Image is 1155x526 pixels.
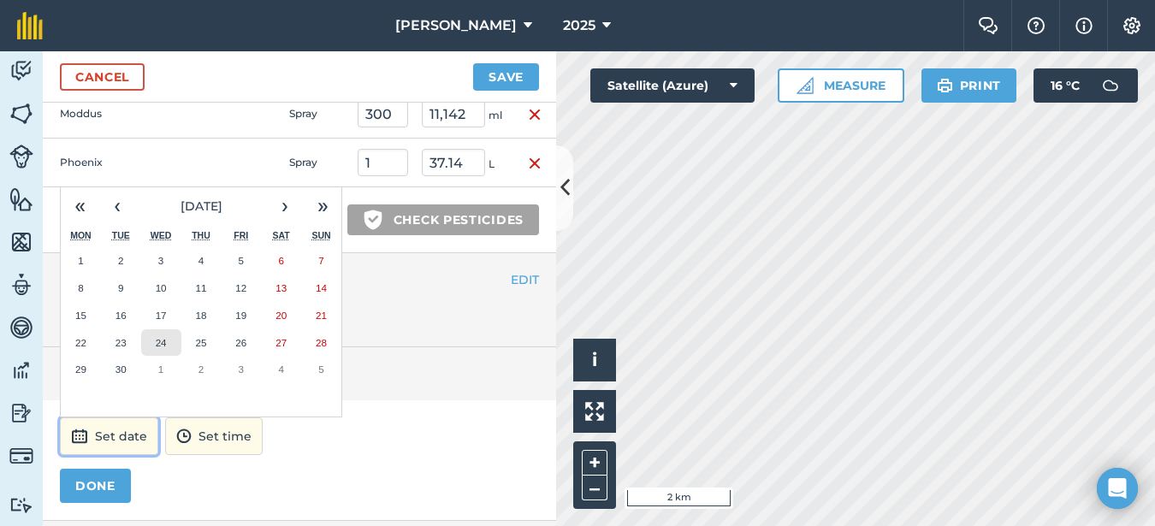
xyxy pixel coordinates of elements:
[563,15,595,36] span: 2025
[112,230,130,240] abbr: Tuesday
[316,337,327,348] abbr: September 28, 2025
[141,275,181,302] button: September 10, 2025
[158,255,163,266] abbr: September 3, 2025
[156,310,167,321] abbr: September 17, 2025
[473,63,539,91] button: Save
[235,337,246,348] abbr: September 26, 2025
[61,302,101,329] button: September 15, 2025
[195,310,206,321] abbr: September 18, 2025
[141,356,181,383] button: October 1, 2025
[9,272,33,298] img: svg+xml;base64,PD94bWwgdmVyc2lvbj0iMS4wIiBlbmNvZGluZz0idXRmLTgiPz4KPCEtLSBHZW5lcmF0b3I6IEFkb2JlIE...
[590,68,755,103] button: Satellite (Azure)
[937,75,953,96] img: svg+xml;base64,PHN2ZyB4bWxucz0iaHR0cDovL3d3dy53My5vcmcvMjAwMC9zdmciIHdpZHRoPSIxOSIgaGVpZ2h0PSIyNC...
[101,329,141,357] button: September 23, 2025
[395,15,517,36] span: [PERSON_NAME]
[75,310,86,321] abbr: September 15, 2025
[151,230,172,240] abbr: Wednesday
[261,275,301,302] button: September 13, 2025
[61,247,101,275] button: September 1, 2025
[115,363,127,375] abbr: September 30, 2025
[9,444,33,468] img: svg+xml;base64,PD94bWwgdmVyc2lvbj0iMS4wIiBlbmNvZGluZz0idXRmLTgiPz4KPCEtLSBHZW5lcmF0b3I6IEFkb2JlIE...
[278,363,283,375] abbr: October 4, 2025
[181,198,222,214] span: [DATE]
[266,187,304,225] button: ›
[301,302,341,329] button: September 21, 2025
[301,356,341,383] button: October 5, 2025
[136,187,266,225] button: [DATE]
[221,302,261,329] button: September 19, 2025
[1026,17,1046,34] img: A question mark icon
[17,12,43,39] img: fieldmargin Logo
[9,186,33,212] img: svg+xml;base64,PHN2ZyB4bWxucz0iaHR0cDovL3d3dy53My5vcmcvMjAwMC9zdmciIHdpZHRoPSI1NiIgaGVpZ2h0PSI2MC...
[165,417,263,455] button: Set time
[275,282,287,293] abbr: September 13, 2025
[528,153,542,174] img: svg+xml;base64,PHN2ZyB4bWxucz0iaHR0cDovL3d3dy53My5vcmcvMjAwMC9zdmciIHdpZHRoPSIxNiIgaGVpZ2h0PSIyNC...
[115,310,127,321] abbr: September 16, 2025
[101,302,141,329] button: September 16, 2025
[1034,68,1138,103] button: 16 °C
[118,282,123,293] abbr: September 9, 2025
[797,77,814,94] img: Ruler icon
[239,255,244,266] abbr: September 5, 2025
[301,247,341,275] button: September 7, 2025
[9,497,33,513] img: svg+xml;base64,PD94bWwgdmVyc2lvbj0iMS4wIiBlbmNvZGluZz0idXRmLTgiPz4KPCEtLSBHZW5lcmF0b3I6IEFkb2JlIE...
[115,337,127,348] abbr: September 23, 2025
[261,247,301,275] button: September 6, 2025
[921,68,1017,103] button: Print
[195,337,206,348] abbr: September 25, 2025
[78,282,83,293] abbr: September 8, 2025
[978,17,998,34] img: Two speech bubbles overlapping with the left bubble in the forefront
[235,282,246,293] abbr: September 12, 2025
[239,363,244,375] abbr: October 3, 2025
[261,329,301,357] button: September 27, 2025
[275,337,287,348] abbr: September 27, 2025
[278,255,283,266] abbr: September 6, 2025
[316,310,327,321] abbr: September 21, 2025
[61,356,101,383] button: September 29, 2025
[195,282,206,293] abbr: September 11, 2025
[141,247,181,275] button: September 3, 2025
[415,139,513,187] td: L
[301,275,341,302] button: September 14, 2025
[9,58,33,84] img: svg+xml;base64,PD94bWwgdmVyc2lvbj0iMS4wIiBlbmNvZGluZz0idXRmLTgiPz4KPCEtLSBHZW5lcmF0b3I6IEFkb2JlIE...
[592,349,597,370] span: i
[9,400,33,426] img: svg+xml;base64,PD94bWwgdmVyc2lvbj0iMS4wIiBlbmNvZGluZz0idXRmLTgiPz4KPCEtLSBHZW5lcmF0b3I6IEFkb2JlIE...
[141,329,181,357] button: September 24, 2025
[61,329,101,357] button: September 22, 2025
[282,90,351,139] td: Spray
[70,230,92,240] abbr: Monday
[60,469,131,503] button: DONE
[301,329,341,357] button: September 28, 2025
[101,275,141,302] button: September 9, 2025
[60,63,145,91] a: Cancel
[221,275,261,302] button: September 12, 2025
[9,358,33,383] img: svg+xml;base64,PD94bWwgdmVyc2lvbj0iMS4wIiBlbmNvZGluZz0idXRmLTgiPz4KPCEtLSBHZW5lcmF0b3I6IEFkb2JlIE...
[9,229,33,255] img: svg+xml;base64,PHN2ZyB4bWxucz0iaHR0cDovL3d3dy53My5vcmcvMjAwMC9zdmciIHdpZHRoPSI1NiIgaGVpZ2h0PSI2MC...
[275,310,287,321] abbr: September 20, 2025
[98,187,136,225] button: ‹
[192,230,210,240] abbr: Thursday
[9,315,33,340] img: svg+xml;base64,PD94bWwgdmVyc2lvbj0iMS4wIiBlbmNvZGluZz0idXRmLTgiPz4KPCEtLSBHZW5lcmF0b3I6IEFkb2JlIE...
[347,204,539,235] button: Check pesticides
[75,337,86,348] abbr: September 22, 2025
[75,363,86,375] abbr: September 29, 2025
[43,90,214,139] td: Moddus
[118,255,123,266] abbr: September 2, 2025
[273,230,290,240] abbr: Saturday
[582,476,607,500] button: –
[1093,68,1128,103] img: svg+xml;base64,PD94bWwgdmVyc2lvbj0iMS4wIiBlbmNvZGluZz0idXRmLTgiPz4KPCEtLSBHZW5lcmF0b3I6IEFkb2JlIE...
[176,426,192,446] img: svg+xml;base64,PD94bWwgdmVyc2lvbj0iMS4wIiBlbmNvZGluZz0idXRmLTgiPz4KPCEtLSBHZW5lcmF0b3I6IEFkb2JlIE...
[156,282,167,293] abbr: September 10, 2025
[158,363,163,375] abbr: October 1, 2025
[9,145,33,168] img: svg+xml;base64,PD94bWwgdmVyc2lvbj0iMS4wIiBlbmNvZGluZz0idXRmLTgiPz4KPCEtLSBHZW5lcmF0b3I6IEFkb2JlIE...
[585,402,604,421] img: Four arrows, one pointing top left, one top right, one bottom right and the last bottom left
[311,230,330,240] abbr: Sunday
[582,450,607,476] button: +
[1051,68,1080,103] span: 16 ° C
[60,417,158,455] button: Set date
[318,363,323,375] abbr: October 5, 2025
[511,270,539,289] button: EDIT
[43,139,214,187] td: Phoenix
[573,339,616,381] button: i
[61,187,98,225] button: «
